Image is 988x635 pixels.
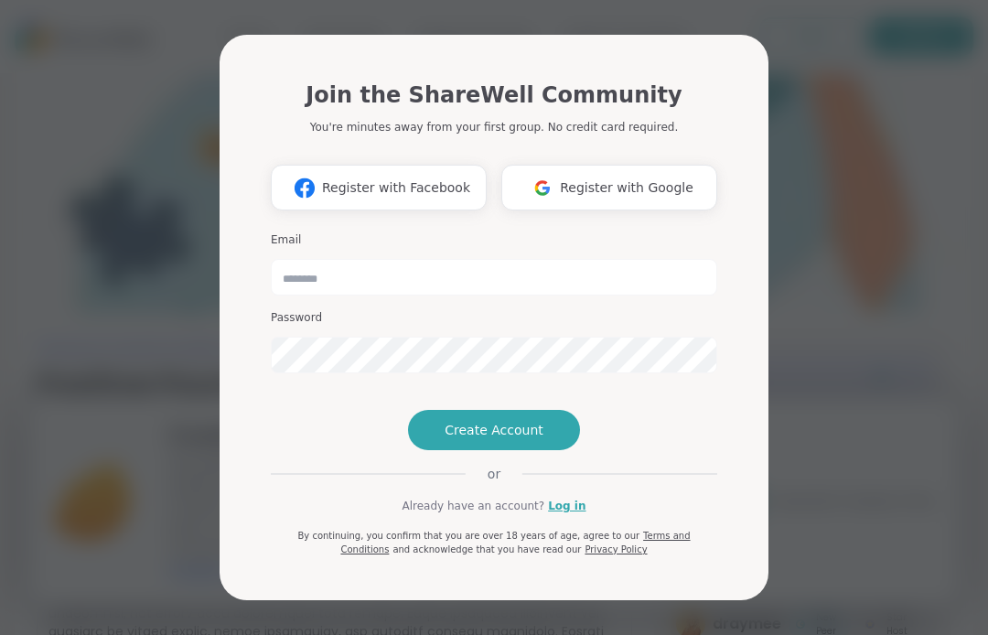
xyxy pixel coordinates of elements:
span: Already have an account? [402,498,544,514]
p: You're minutes away from your first group. No credit card required. [310,119,678,135]
a: Log in [548,498,585,514]
button: Register with Facebook [271,165,487,210]
span: Register with Facebook [322,178,470,198]
img: ShareWell Logomark [525,171,560,205]
img: ShareWell Logomark [287,171,322,205]
h1: Join the ShareWell Community [306,79,682,112]
h3: Password [271,310,717,326]
span: Register with Google [560,178,693,198]
button: Create Account [408,410,580,450]
h3: Email [271,232,717,248]
a: Terms and Conditions [340,531,690,554]
span: Create Account [445,421,543,439]
a: Privacy Policy [585,544,647,554]
button: Register with Google [501,165,717,210]
span: and acknowledge that you have read our [392,544,581,554]
span: By continuing, you confirm that you are over 18 years of age, agree to our [297,531,639,541]
span: or [466,465,522,483]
